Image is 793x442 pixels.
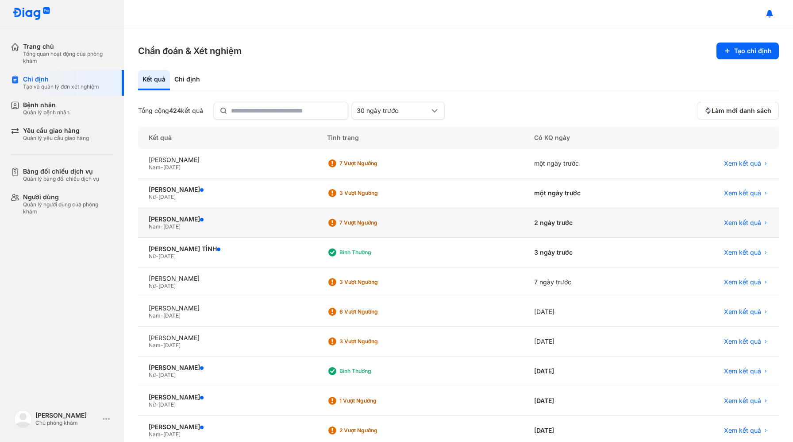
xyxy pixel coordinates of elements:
span: - [161,312,163,319]
span: [DATE] [163,431,181,438]
div: Người dùng [23,193,113,201]
div: [PERSON_NAME] [149,304,306,312]
span: [DATE] [163,223,181,230]
div: một ngày trước [524,149,653,178]
div: Quản lý bệnh nhân [23,109,69,116]
span: Xem kết quả [724,189,761,197]
span: Xem kết quả [724,426,761,434]
span: Nữ [149,372,156,378]
span: Nam [149,312,161,319]
span: Nam [149,164,161,171]
div: Bệnh nhân [23,101,69,109]
div: [PERSON_NAME] [149,364,306,372]
div: 3 Vượt ngưỡng [339,279,410,286]
div: 3 ngày trước [524,238,653,268]
div: Quản lý bảng đối chiếu dịch vụ [23,175,99,182]
span: [DATE] [163,342,181,349]
span: Làm mới danh sách [712,107,771,115]
div: [PERSON_NAME] [149,215,306,223]
div: [DATE] [524,327,653,357]
div: Quản lý người dùng của phòng khám [23,201,113,215]
div: Có KQ ngày [524,127,653,149]
div: [PERSON_NAME] [35,411,99,419]
span: Xem kết quả [724,278,761,286]
div: [DATE] [524,386,653,416]
div: [DATE] [524,357,653,386]
span: - [161,164,163,171]
button: Tạo chỉ định [716,43,779,59]
span: Xem kết quả [724,337,761,345]
button: Làm mới danh sách [697,102,779,120]
div: Bảng đối chiếu dịch vụ [23,167,99,175]
span: [DATE] [158,253,176,260]
div: [PERSON_NAME] [149,275,306,283]
div: Chủ phòng khám [35,419,99,426]
span: [DATE] [158,372,176,378]
span: Xem kết quả [724,159,761,167]
span: Nam [149,342,161,349]
span: Nữ [149,194,156,200]
div: Kết quả [138,70,170,90]
span: - [156,283,158,289]
h3: Chẩn đoán & Xét nghiệm [138,45,242,57]
div: [PERSON_NAME] [149,334,306,342]
div: Quản lý yêu cầu giao hàng [23,135,89,142]
span: - [161,342,163,349]
div: Yêu cầu giao hàng [23,127,89,135]
div: 3 Vượt ngưỡng [339,190,410,197]
img: logo [12,7,50,21]
span: - [161,223,163,230]
div: 30 ngày trước [357,107,429,115]
div: 1 Vượt ngưỡng [339,397,410,404]
span: Xem kết quả [724,219,761,227]
span: [DATE] [163,312,181,319]
span: Xem kết quả [724,397,761,405]
span: - [156,372,158,378]
div: [PERSON_NAME] [149,423,306,431]
div: một ngày trước [524,178,653,208]
span: 424 [169,107,181,114]
div: Tạo và quản lý đơn xét nghiệm [23,83,99,90]
span: [DATE] [158,194,176,200]
div: Kết quả [138,127,316,149]
div: 3 Vượt ngưỡng [339,338,410,345]
span: Xem kết quả [724,308,761,316]
div: 2 ngày trước [524,208,653,238]
span: [DATE] [158,401,176,408]
div: Tình trạng [316,127,524,149]
span: Nam [149,223,161,230]
div: Trang chủ [23,43,113,50]
span: Nữ [149,283,156,289]
span: - [156,401,158,408]
div: 2 Vượt ngưỡng [339,427,410,434]
div: Bình thường [339,249,410,256]
span: Nam [149,431,161,438]
span: - [156,253,158,260]
div: [PERSON_NAME] [149,186,306,194]
img: logo [14,410,32,428]
span: Nữ [149,401,156,408]
span: Xem kết quả [724,367,761,375]
span: Xem kết quả [724,248,761,256]
span: Nữ [149,253,156,260]
div: [PERSON_NAME] [149,393,306,401]
span: [DATE] [163,164,181,171]
div: 7 Vượt ngưỡng [339,160,410,167]
div: 6 Vượt ngưỡng [339,308,410,315]
div: 7 Vượt ngưỡng [339,219,410,226]
div: [PERSON_NAME] TÌNH [149,245,306,253]
div: Tổng cộng kết quả [138,107,203,115]
span: [DATE] [158,283,176,289]
div: Chỉ định [23,75,99,83]
div: Tổng quan hoạt động của phòng khám [23,50,113,65]
div: Bình thường [339,368,410,375]
span: - [161,431,163,438]
div: [PERSON_NAME] [149,156,306,164]
span: - [156,194,158,200]
div: Chỉ định [170,70,204,90]
div: 7 ngày trước [524,268,653,297]
div: [DATE] [524,297,653,327]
